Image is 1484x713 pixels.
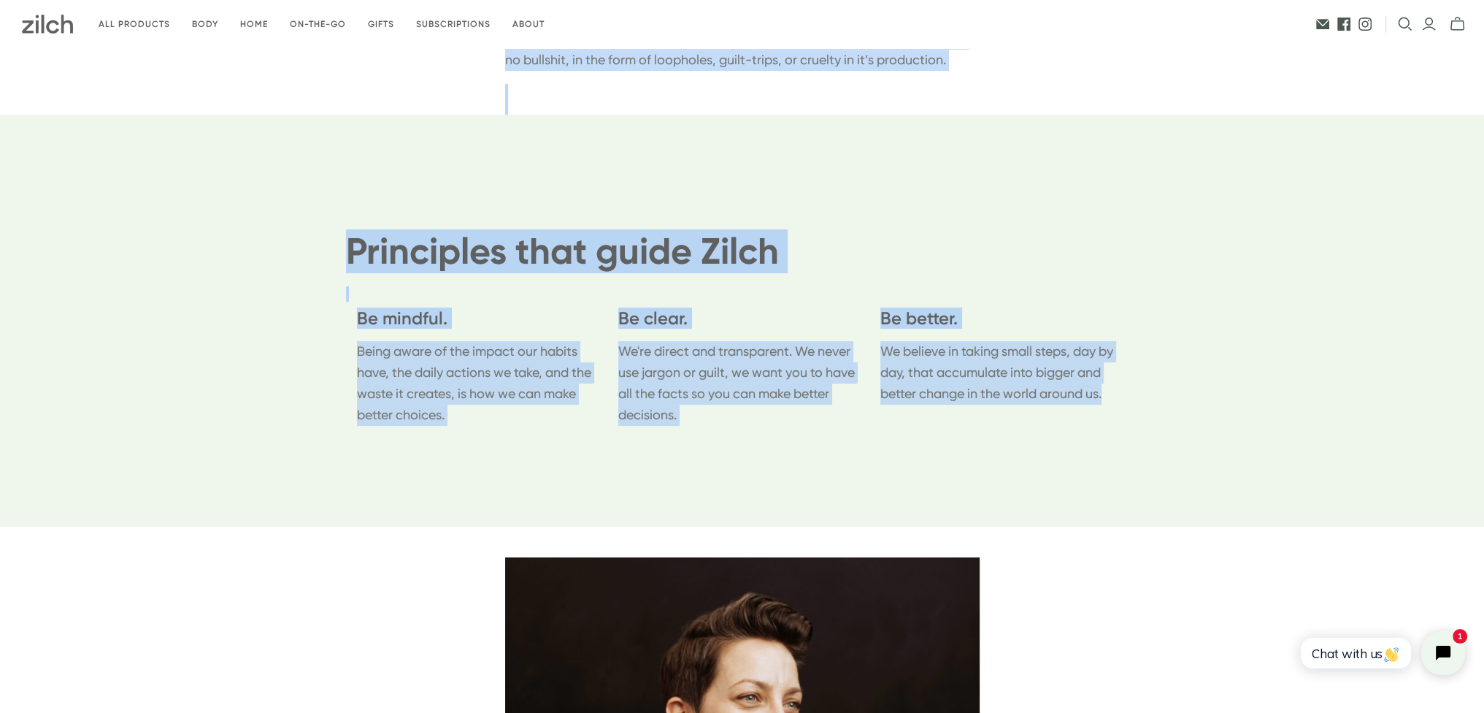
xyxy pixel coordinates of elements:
iframe: Tidio Chat [1285,619,1477,687]
h2: Principles that guide Zilch [346,232,1138,272]
h4: Be clear. [618,309,865,328]
a: Body [181,7,229,42]
h4: Be better. [880,309,1127,328]
h4: Be mindful. [357,309,604,328]
button: mini-cart-toggle [1445,16,1469,32]
p: We're direct and transparent. We never use jargon or guilt, we want you to have all the facts so ... [618,341,865,425]
p: We believe in taking small steps, day by day, that accumulate into bigger and better change in th... [880,341,1127,404]
a: On-the-go [279,7,357,42]
button: Open search [1398,17,1412,31]
a: About [501,7,555,42]
a: Login [1421,16,1437,32]
p: Being aware of the impact our habits have, the daily actions we take, and the waste it creates, i... [357,341,604,425]
img: Zilch has done the hard yards and handpicked the best ethical and sustainable products for you an... [22,15,73,34]
a: Gifts [357,7,405,42]
a: All products [88,7,181,42]
a: Subscriptions [405,7,501,42]
a: Home [229,7,279,42]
